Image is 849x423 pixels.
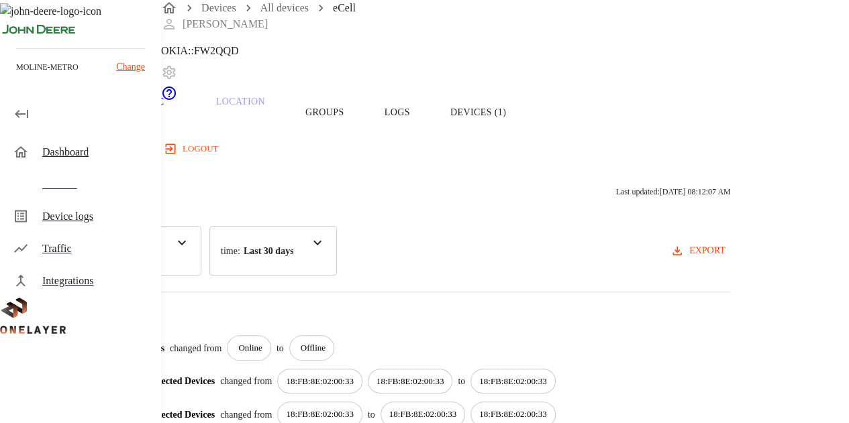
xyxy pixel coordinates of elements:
[479,375,546,388] p: 18:FB:8E:02:00:33
[201,2,236,13] a: Devices
[277,341,284,355] p: to
[286,375,353,388] p: 18:FB:8E:02:00:33
[220,374,272,388] p: changed from
[161,92,177,103] a: onelayer-support
[244,244,294,258] p: Last 30 days
[238,341,262,355] p: Online
[260,2,309,13] a: All devices
[458,374,465,388] p: to
[286,408,353,421] p: 18:FB:8E:02:00:33
[161,138,849,160] a: logout
[183,16,268,32] p: [PERSON_NAME]
[140,374,215,388] p: Connected Devices
[161,138,223,160] button: logout
[479,408,546,421] p: 18:FB:8E:02:00:33
[668,239,731,263] button: export
[377,375,444,388] p: 18:FB:8E:02:00:33
[389,408,456,421] p: 18:FB:8E:02:00:33
[301,341,326,355] p: Offline
[616,186,731,198] p: Last updated: [DATE] 08:12:07 AM
[368,408,375,422] p: to
[221,244,240,258] p: time :
[34,308,731,324] p: 5 results
[220,408,272,422] p: changed from
[170,341,221,355] p: changed from
[140,408,215,422] p: Connected Devices
[161,92,177,103] span: Support Portal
